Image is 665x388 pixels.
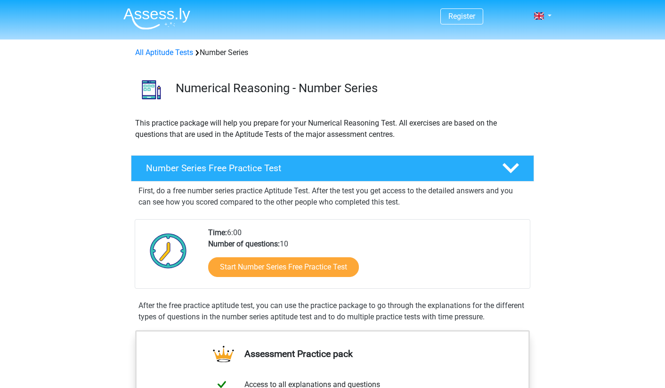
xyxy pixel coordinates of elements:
[176,81,527,95] h3: Numerical Reasoning - Number Series
[208,257,359,277] a: Start Number Series Free Practice Test
[131,70,171,110] img: number series
[135,48,193,57] a: All Aptitude Tests
[208,228,227,237] b: Time:
[131,47,534,58] div: Number Series
[127,155,538,182] a: Number Series Free Practice Test
[201,227,529,288] div: 6:00 10
[208,239,280,248] b: Number of questions:
[138,185,527,208] p: First, do a free number series practice Aptitude Test. After the test you get access to the detai...
[448,12,475,21] a: Register
[135,300,530,323] div: After the free practice aptitude test, you can use the practice package to go through the explana...
[135,118,530,140] p: This practice package will help you prepare for your Numerical Reasoning Test. All exercises are ...
[146,163,487,174] h4: Number Series Free Practice Test
[145,227,192,274] img: Clock
[123,8,190,30] img: Assessly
